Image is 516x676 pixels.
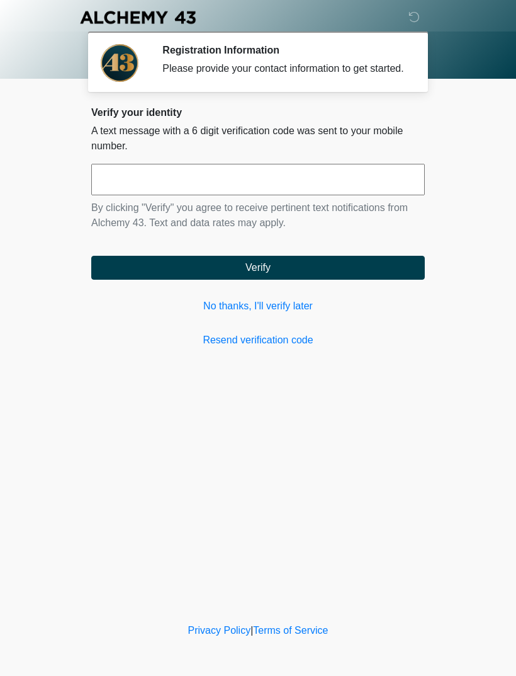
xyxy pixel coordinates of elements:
[91,333,425,348] a: Resend verification code
[91,106,425,118] h2: Verify your identity
[91,200,425,231] p: By clicking "Verify" you agree to receive pertinent text notifications from Alchemy 43. Text and ...
[162,61,406,76] div: Please provide your contact information to get started.
[250,625,253,636] a: |
[91,256,425,280] button: Verify
[253,625,328,636] a: Terms of Service
[101,44,138,82] img: Agent Avatar
[91,123,425,154] p: A text message with a 6 digit verification code was sent to your mobile number.
[79,9,197,25] img: Alchemy 43 Logo
[162,44,406,56] h2: Registration Information
[91,299,425,314] a: No thanks, I'll verify later
[188,625,251,636] a: Privacy Policy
